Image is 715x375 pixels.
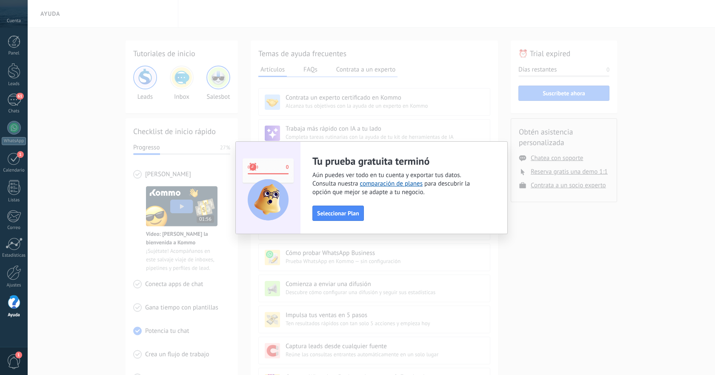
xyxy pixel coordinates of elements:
div: Calendario [2,168,26,173]
span: Cuenta [7,18,21,24]
div: Panel [2,51,26,56]
span: 1 [15,352,22,358]
div: Estadísticas [2,253,26,258]
h2: Tu prueba gratuita terminó [312,155,483,168]
div: WhatsApp [2,137,26,145]
div: Listas [2,198,26,203]
button: Seleccionar Plan [312,206,364,221]
div: Ajustes [2,283,26,288]
span: Seleccionar Plan [317,210,359,216]
div: Chats [2,109,26,114]
div: Leads [2,81,26,87]
span: 1 [17,151,24,158]
span: 61 [16,93,23,100]
a: comparación de planes [360,180,423,188]
span: Aún puedes ver todo en tu cuenta y exportar tus datos. Consulta nuestra para descubrir la opción ... [312,171,483,197]
div: Correo [2,225,26,231]
div: Ayuda [2,312,26,318]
